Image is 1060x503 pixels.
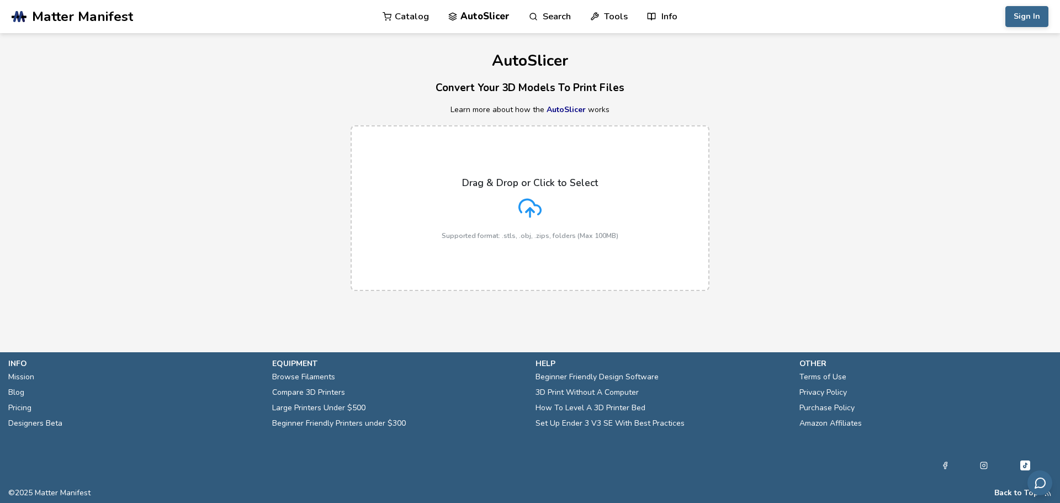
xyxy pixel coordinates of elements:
span: Matter Manifest [32,9,133,24]
a: Large Printers Under $500 [272,400,365,416]
a: Pricing [8,400,31,416]
a: RSS Feed [1044,489,1052,497]
a: Purchase Policy [799,400,855,416]
a: Amazon Affiliates [799,416,862,431]
a: Designers Beta [8,416,62,431]
a: Tiktok [1019,459,1032,472]
p: help [536,358,788,369]
span: © 2025 Matter Manifest [8,489,91,497]
a: Blog [8,385,24,400]
button: Back to Top [994,489,1038,497]
a: Terms of Use [799,369,846,385]
button: Send feedback via email [1027,470,1052,495]
p: Drag & Drop or Click to Select [462,177,598,188]
a: How To Level A 3D Printer Bed [536,400,645,416]
a: Instagram [980,459,988,472]
a: Facebook [941,459,949,472]
a: Beginner Friendly Design Software [536,369,659,385]
p: Supported format: .stls, .obj, .zips, folders (Max 100MB) [442,232,618,240]
a: Beginner Friendly Printers under $300 [272,416,406,431]
a: Browse Filaments [272,369,335,385]
a: Set Up Ender 3 V3 SE With Best Practices [536,416,685,431]
a: Mission [8,369,34,385]
a: 3D Print Without A Computer [536,385,639,400]
a: AutoSlicer [547,104,586,115]
a: Privacy Policy [799,385,847,400]
p: info [8,358,261,369]
p: other [799,358,1052,369]
button: Sign In [1005,6,1048,27]
p: equipment [272,358,525,369]
a: Compare 3D Printers [272,385,345,400]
